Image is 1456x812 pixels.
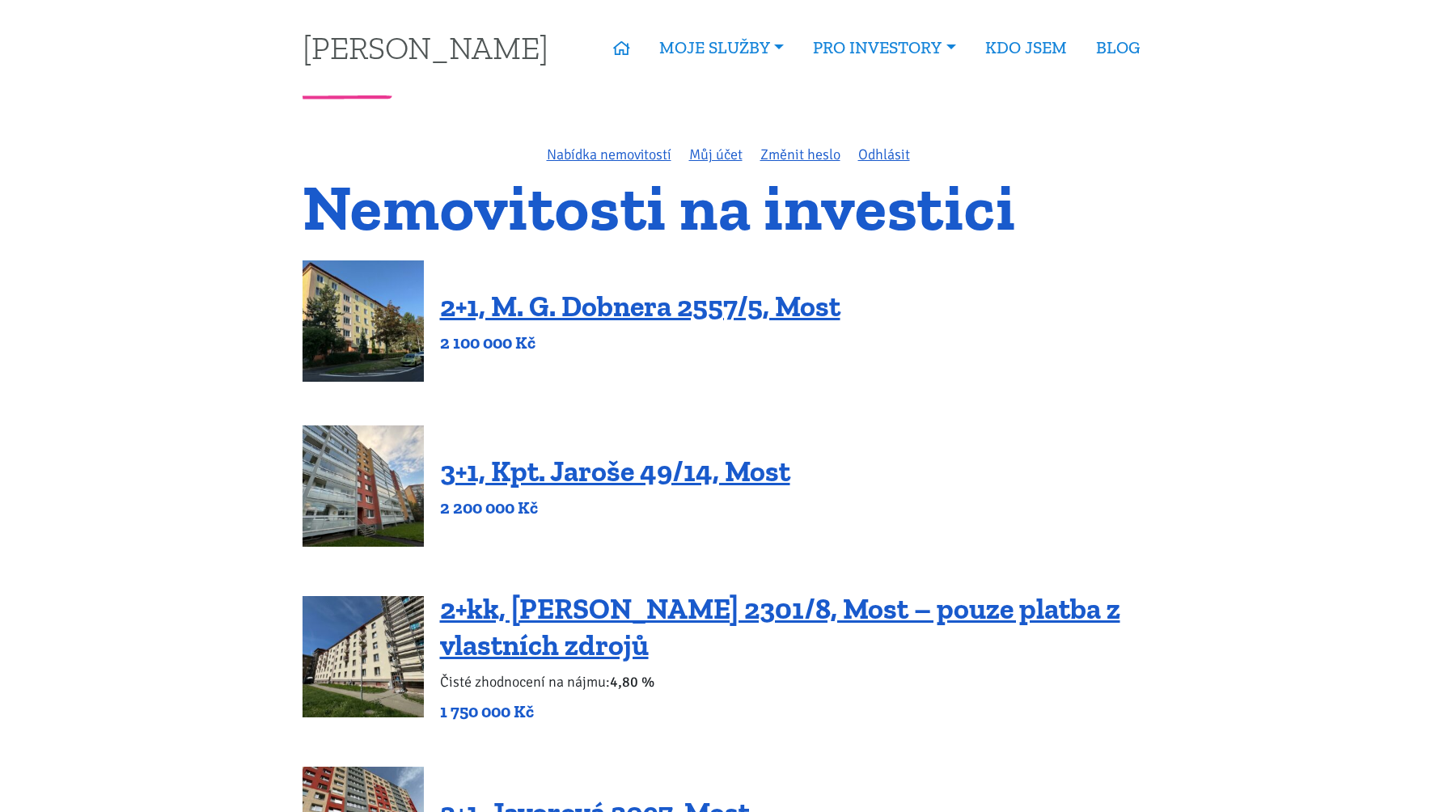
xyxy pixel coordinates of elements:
[303,180,1154,235] h1: Nemovitosti na investici
[610,673,654,691] b: 4,80 %
[440,497,790,519] p: 2 200 000 Kč
[440,289,840,324] a: 2+1, M. G. Dobnera 2557/5, Most
[798,29,970,66] a: PRO INVESTORY
[689,146,743,163] a: Můj účet
[440,454,790,488] a: 3+1, Kpt. Jaroše 49/14, Most
[645,29,798,66] a: MOJE SLUŽBY
[760,146,840,163] a: Změnit heslo
[440,670,1154,693] p: Čisté zhodnocení na nájmu:
[1081,29,1154,66] a: BLOG
[971,29,1081,66] a: KDO JSEM
[440,332,840,354] p: 2 100 000 Kč
[858,146,910,163] a: Odhlásit
[547,146,671,163] a: Nabídka nemovitostí
[440,591,1120,662] a: 2+kk, [PERSON_NAME] 2301/8, Most – pouze platba z vlastních zdrojů
[303,32,548,63] a: [PERSON_NAME]
[440,700,1154,723] p: 1 750 000 Kč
